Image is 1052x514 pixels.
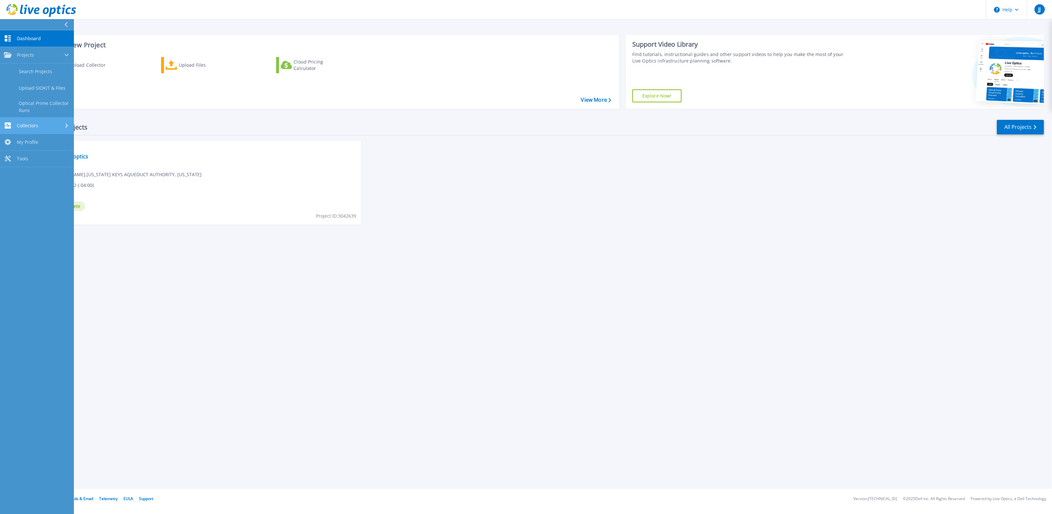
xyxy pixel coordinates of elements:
span: JJ [1038,7,1041,12]
div: Upload Files [179,59,231,72]
div: Download Collector [63,59,114,72]
span: Project ID: 3042639 [316,212,356,220]
a: Telemetry [99,496,118,501]
h3: Start a New Project [46,41,611,49]
div: Find tutorials, instructional guides and other support videos to help you make the most of your L... [632,51,850,64]
a: Download Collector [46,57,118,73]
a: Cloud Pricing Calculator [276,57,348,73]
li: Version: [TECHNICAL_ID] [853,497,897,501]
div: Cloud Pricing Calculator [294,59,345,72]
span: Tools [17,156,28,162]
span: Collectors [17,123,38,129]
div: Support Video Library [632,40,850,49]
span: My Profile [17,139,38,145]
span: Projects [17,52,34,58]
a: EULA [123,496,133,501]
span: Optical Prime [49,144,357,152]
a: Upload Files [161,57,233,73]
span: Dashboard [17,36,41,41]
a: All Projects [997,120,1044,134]
li: Powered by Live Optics, a Dell Technology [971,497,1046,501]
a: Explore Now! [632,89,682,102]
a: Ads & Email [72,496,93,501]
a: View More [581,97,611,103]
a: Support [139,496,153,501]
span: [PERSON_NAME] , [US_STATE] KEYS AQUEDUCT AUTHORITY, [US_STATE] [49,171,202,178]
li: © 2025 Dell Inc. All Rights Reserved [903,497,965,501]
